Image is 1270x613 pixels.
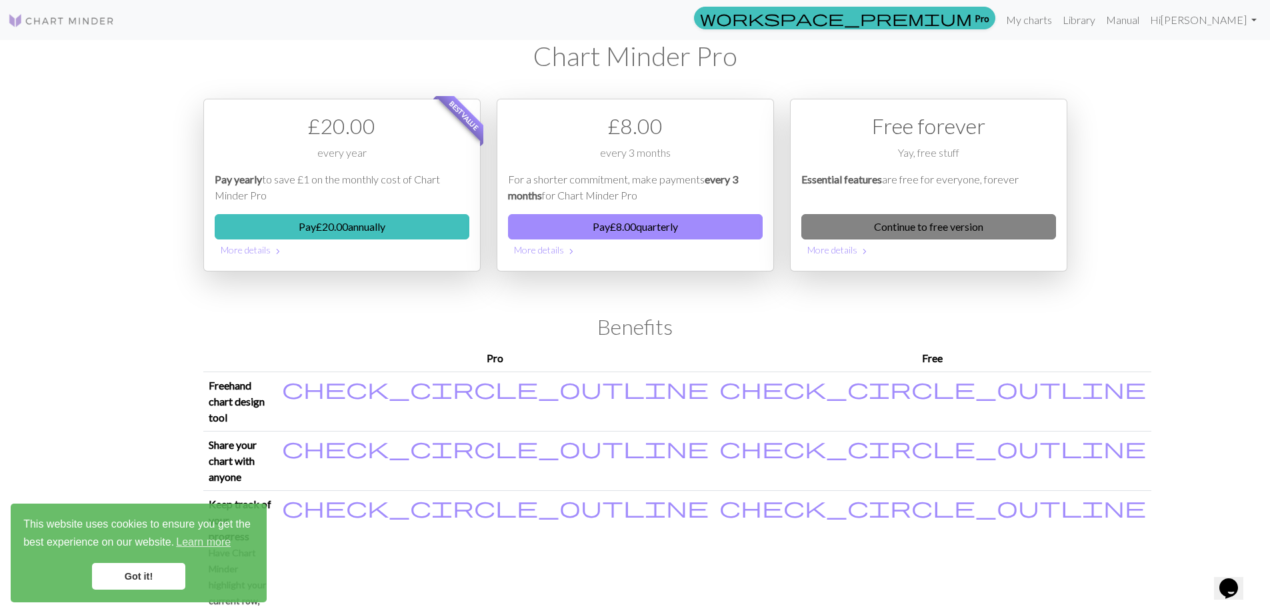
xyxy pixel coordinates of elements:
em: every 3 months [508,173,738,201]
img: Logo [8,13,115,29]
div: Payment option 1 [203,99,481,271]
span: This website uses cookies to ensure you get the best experience on our website. [23,516,254,552]
iframe: chat widget [1214,560,1257,600]
div: every 3 months [508,145,763,171]
em: Pay yearly [215,173,262,185]
button: More details [801,239,1056,260]
p: For a shorter commitment, make payments for Chart Minder Pro [508,171,763,203]
i: Included [282,437,709,458]
div: £ 20.00 [215,110,469,142]
a: dismiss cookie message [92,563,185,590]
button: Pay£20.00annually [215,214,469,239]
span: check_circle_outline [282,494,709,520]
p: Keep track of your progress [209,496,271,544]
a: Pro [694,7,995,29]
a: Hi[PERSON_NAME] [1145,7,1262,33]
div: every year [215,145,469,171]
span: chevron_right [859,245,870,258]
span: check_circle_outline [282,376,709,401]
a: learn more about cookies [174,532,233,552]
p: are free for everyone, forever [801,171,1056,203]
a: Library [1057,7,1101,33]
h2: Benefits [203,314,1067,340]
span: check_circle_outline [719,376,1146,401]
div: Payment option 2 [497,99,774,271]
span: Best value [435,87,492,144]
button: More details [215,239,469,260]
div: Free option [790,99,1067,271]
a: Continue to free version [801,214,1056,239]
i: Included [719,437,1146,458]
p: Share your chart with anyone [209,437,271,485]
th: Pro [277,345,714,372]
span: check_circle_outline [282,435,709,460]
i: Included [282,378,709,399]
div: cookieconsent [11,504,267,602]
a: Manual [1101,7,1145,33]
em: Essential features [801,173,882,185]
span: workspace_premium [700,9,972,27]
button: More details [508,239,763,260]
p: to save £1 on the monthly cost of Chart Minder Pro [215,171,469,203]
i: Included [719,496,1146,518]
p: Freehand chart design tool [209,378,271,426]
i: Included [719,378,1146,399]
span: check_circle_outline [719,435,1146,460]
span: chevron_right [566,245,577,258]
div: £ 8.00 [508,110,763,142]
div: Yay, free stuff [801,145,1056,171]
th: Free [714,345,1151,372]
button: Pay£8.00quarterly [508,214,763,239]
div: Free forever [801,110,1056,142]
h1: Chart Minder Pro [203,40,1067,72]
span: check_circle_outline [719,494,1146,520]
a: My charts [1001,7,1057,33]
i: Included [282,496,709,518]
span: chevron_right [273,245,283,258]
